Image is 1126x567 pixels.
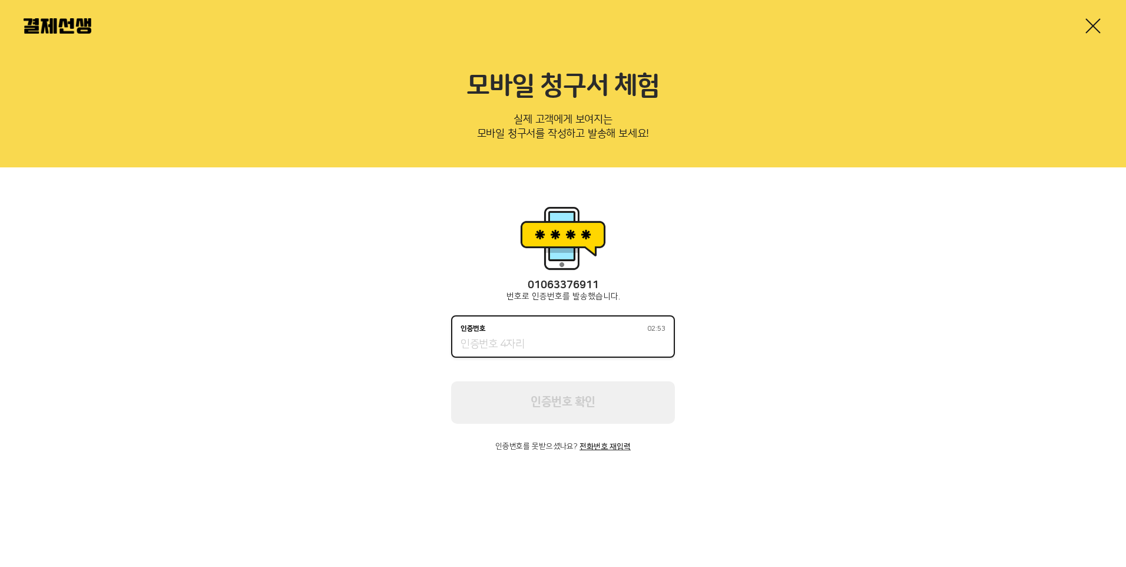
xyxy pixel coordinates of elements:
button: 인증번호 확인 [451,381,675,424]
button: 전화번호 재입력 [579,443,631,451]
p: 실제 고객에게 보여지는 모바일 청구서를 작성하고 발송해 보세요! [24,110,1102,149]
p: 번호로 인증번호를 발송했습니다. [451,292,675,301]
p: 인증번호 [461,325,486,333]
h2: 모바일 청구서 체험 [24,71,1102,103]
span: 02:53 [647,325,665,332]
p: 인증번호를 못받으셨나요? [451,443,675,451]
input: 인증번호02:53 [461,338,665,352]
img: 결제선생 [24,18,91,34]
p: 01063376911 [451,279,675,292]
img: 휴대폰인증 이미지 [516,203,610,273]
